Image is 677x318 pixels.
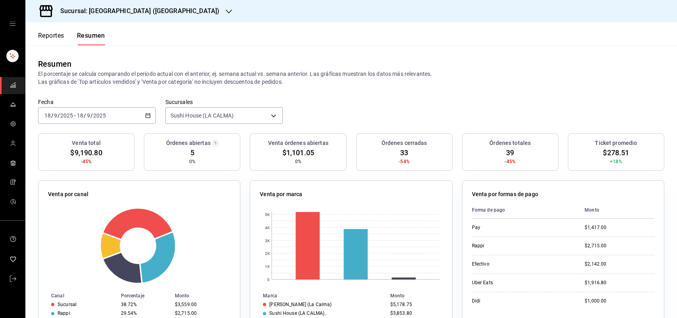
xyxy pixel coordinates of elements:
[54,6,219,16] h3: Sucursal: [GEOGRAPHIC_DATA] ([GEOGRAPHIC_DATA])
[172,291,240,300] th: Monto
[603,147,629,158] span: $278.51
[38,32,105,45] div: navigation tabs
[472,261,551,268] div: Efectivo
[90,112,93,119] span: /
[54,112,58,119] input: --
[472,298,551,305] div: Didi
[118,291,172,300] th: Porcentaje
[171,112,234,119] span: Sushi House (LA CALMA)
[265,239,270,243] text: 3K
[472,190,538,199] p: Venta por formas de pago
[38,32,64,45] button: Reportes
[610,158,622,165] span: +18%
[265,212,270,217] text: 5K
[165,99,283,105] label: Sucursales
[51,112,54,119] span: /
[190,147,194,158] span: 5
[595,139,637,147] h3: Ticket promedio
[260,190,302,199] p: Venta por marca
[175,302,227,307] div: $3,559.00
[282,147,314,158] span: $1,101.05
[578,202,654,219] th: Monto
[74,112,76,119] span: -
[81,158,92,165] span: -45%
[121,302,169,307] div: 38.72%
[472,224,551,231] div: Pay
[506,147,514,158] span: 39
[38,99,156,105] label: Fecha
[38,70,664,86] p: El porcentaje se calcula comparando el período actual con el anterior, ej. semana actual vs. sema...
[585,243,654,249] div: $2,715.00
[472,202,579,219] th: Forma de pago
[295,158,301,165] span: 0%
[265,264,270,269] text: 1K
[585,298,654,305] div: $1,000.00
[38,58,71,70] div: Resumen
[60,112,73,119] input: ----
[58,302,77,307] div: Sucursal
[77,32,105,45] button: Resumen
[44,112,51,119] input: --
[77,112,84,119] input: --
[58,112,60,119] span: /
[585,261,654,268] div: $2,142.00
[121,310,169,316] div: 29.54%
[390,310,439,316] div: $3,853.80
[269,302,332,307] div: [PERSON_NAME] (La Calma)
[269,310,327,316] div: Sushi House (LA CALMA)..
[382,139,427,147] h3: Órdenes cerradas
[472,243,551,249] div: Rappi
[472,279,551,286] div: Uber Eats
[166,139,211,147] h3: Órdenes abiertas
[400,147,408,158] span: 33
[399,158,410,165] span: -54%
[86,112,90,119] input: --
[585,279,654,286] div: $1,916.80
[489,139,531,147] h3: Órdenes totales
[72,139,100,147] h3: Venta total
[175,310,227,316] div: $2,715.00
[268,139,328,147] h3: Venta órdenes abiertas
[38,291,118,300] th: Canal
[267,278,270,282] text: 0
[390,302,439,307] div: $5,178.75
[189,158,196,165] span: 0%
[48,190,88,199] p: Venta por canal
[265,251,270,256] text: 2K
[84,112,86,119] span: /
[250,291,387,300] th: Marca
[10,21,16,27] button: open drawer
[387,291,452,300] th: Monto
[585,224,654,231] div: $1,417.00
[58,310,70,316] div: Rappi
[70,147,102,158] span: $9,190.80
[504,158,516,165] span: -45%
[93,112,106,119] input: ----
[265,225,270,230] text: 4K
